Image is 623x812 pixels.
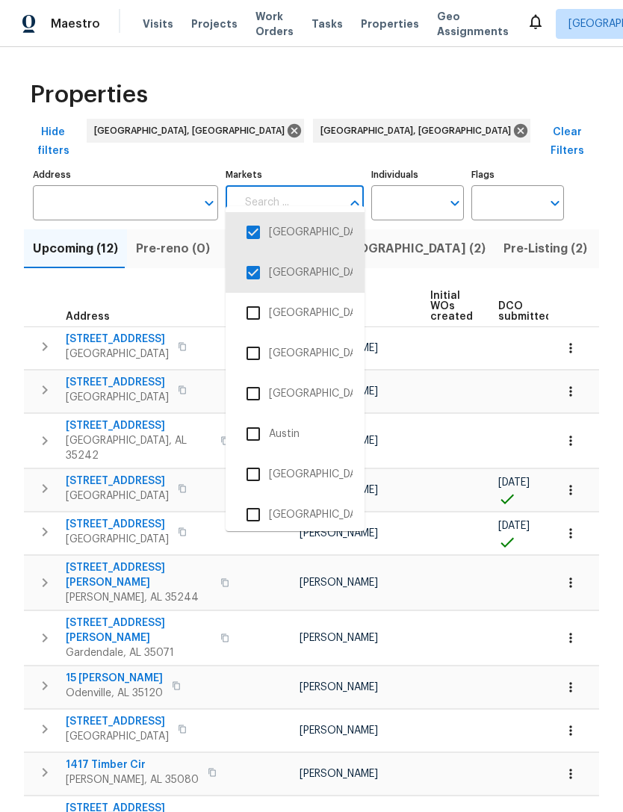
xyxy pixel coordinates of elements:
[33,238,118,259] span: Upcoming (12)
[300,725,378,736] span: [PERSON_NAME]
[238,257,353,288] li: [GEOGRAPHIC_DATA], [GEOGRAPHIC_DATA]
[498,521,530,531] span: [DATE]
[255,9,294,39] span: Work Orders
[300,577,378,588] span: [PERSON_NAME]
[300,633,378,643] span: [PERSON_NAME]
[300,682,378,692] span: [PERSON_NAME]
[313,119,530,143] div: [GEOGRAPHIC_DATA], [GEOGRAPHIC_DATA]
[300,769,378,779] span: [PERSON_NAME]
[199,193,220,214] button: Open
[320,123,517,138] span: [GEOGRAPHIC_DATA], [GEOGRAPHIC_DATA]
[430,291,473,322] span: Initial WOs created
[498,477,530,488] span: [DATE]
[66,772,199,787] span: [PERSON_NAME], AL 35080
[535,119,599,164] button: Clear Filters
[66,757,199,772] span: 1417 Timber Cir
[51,16,100,31] span: Maestro
[444,193,465,214] button: Open
[66,729,169,744] span: [GEOGRAPHIC_DATA]
[30,87,148,102] span: Properties
[226,170,365,179] label: Markets
[498,301,552,322] span: DCO submitted
[236,185,342,220] input: Search ...
[33,170,218,179] label: Address
[66,347,169,362] span: [GEOGRAPHIC_DATA]
[66,474,169,489] span: [STREET_ADDRESS]
[238,338,353,369] li: [GEOGRAPHIC_DATA], [GEOGRAPHIC_DATA]
[503,238,587,259] span: Pre-Listing (2)
[66,686,163,701] span: Odenville, AL 35120
[30,123,76,160] span: Hide filters
[322,238,486,259] span: In-[GEOGRAPHIC_DATA] (2)
[344,193,365,214] button: Close
[66,489,169,503] span: [GEOGRAPHIC_DATA]
[66,532,169,547] span: [GEOGRAPHIC_DATA]
[66,433,211,463] span: [GEOGRAPHIC_DATA], AL 35242
[66,671,163,686] span: 15 [PERSON_NAME]
[66,645,211,660] span: Gardendale, AL 35071
[94,123,291,138] span: [GEOGRAPHIC_DATA], [GEOGRAPHIC_DATA]
[437,9,509,39] span: Geo Assignments
[66,375,169,390] span: [STREET_ADDRESS]
[311,19,343,29] span: Tasks
[191,16,238,31] span: Projects
[541,123,593,160] span: Clear Filters
[238,499,353,530] li: [GEOGRAPHIC_DATA], [GEOGRAPHIC_DATA]
[87,119,304,143] div: [GEOGRAPHIC_DATA], [GEOGRAPHIC_DATA]
[66,714,169,729] span: [STREET_ADDRESS]
[66,560,211,590] span: [STREET_ADDRESS][PERSON_NAME]
[66,616,211,645] span: [STREET_ADDRESS][PERSON_NAME]
[66,590,211,605] span: [PERSON_NAME], AL 35244
[238,217,353,248] li: [GEOGRAPHIC_DATA], [GEOGRAPHIC_DATA]
[24,119,82,164] button: Hide filters
[66,418,211,433] span: [STREET_ADDRESS]
[361,16,419,31] span: Properties
[136,238,210,259] span: Pre-reno (0)
[238,378,353,409] li: [GEOGRAPHIC_DATA]
[471,170,564,179] label: Flags
[66,517,169,532] span: [STREET_ADDRESS]
[143,16,173,31] span: Visits
[238,418,353,450] li: Austin
[545,193,565,214] button: Open
[238,459,353,490] li: [GEOGRAPHIC_DATA], [GEOGRAPHIC_DATA] - Not Used - Dont Delete
[66,312,110,322] span: Address
[238,297,353,329] li: [GEOGRAPHIC_DATA], [GEOGRAPHIC_DATA]
[66,390,169,405] span: [GEOGRAPHIC_DATA]
[371,170,464,179] label: Individuals
[66,332,169,347] span: [STREET_ADDRESS]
